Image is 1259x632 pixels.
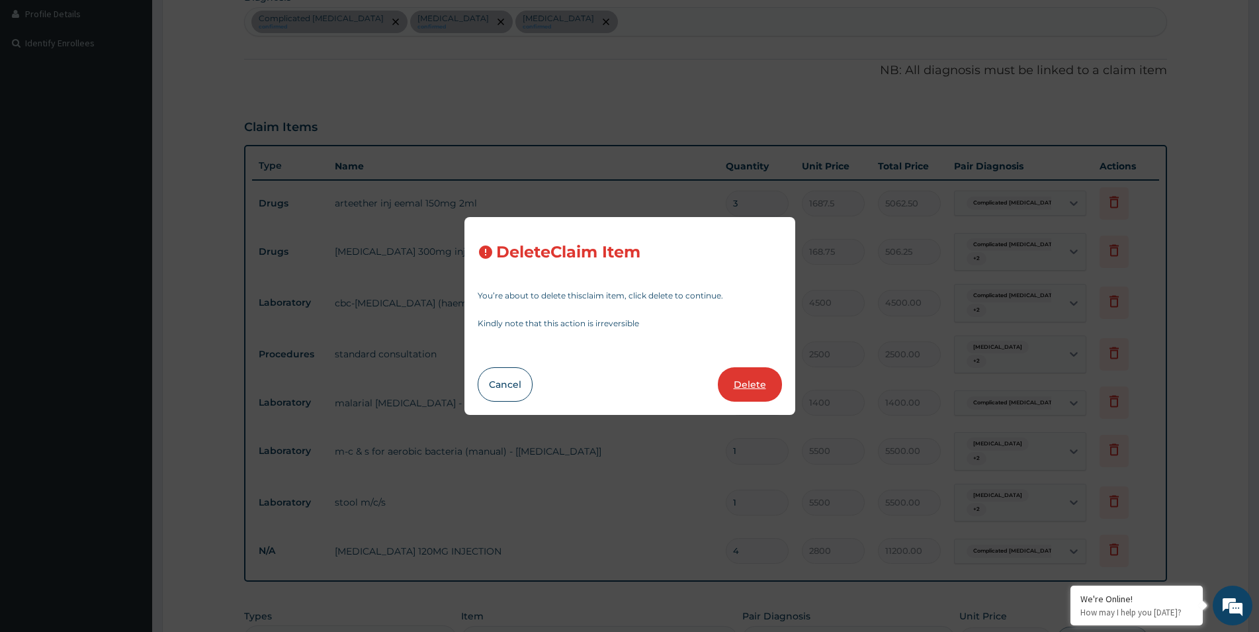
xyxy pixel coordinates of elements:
div: Minimize live chat window [217,7,249,38]
p: Kindly note that this action is irreversible [478,320,782,328]
div: We're Online! [1080,593,1193,605]
div: Chat with us now [69,74,222,91]
button: Delete [718,367,782,402]
h3: Delete Claim Item [496,244,640,261]
span: We're online! [77,167,183,300]
textarea: Type your message and hit 'Enter' [7,361,252,408]
button: Cancel [478,367,533,402]
p: You’re about to delete this claim item , click delete to continue. [478,292,782,300]
img: d_794563401_company_1708531726252_794563401 [24,66,54,99]
p: How may I help you today? [1080,607,1193,618]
